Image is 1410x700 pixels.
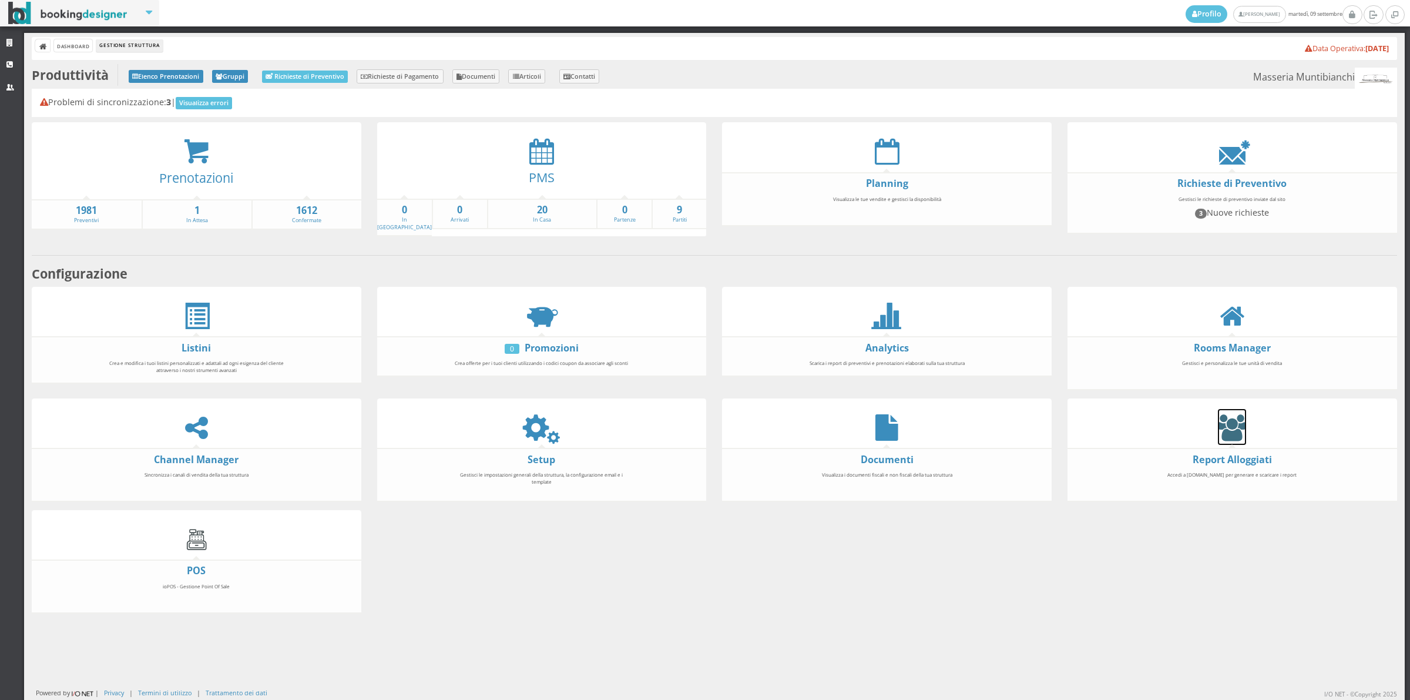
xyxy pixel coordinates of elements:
[32,204,142,217] strong: 1981
[446,466,637,497] div: Gestisci le impostazioni generali della struttura, la configurazione email e i template
[40,97,1389,109] h4: Problemi di sincronizzazione: |
[1137,354,1327,386] div: Gestisci e personalizza le tue unità di vendita
[1365,43,1389,53] b: [DATE]
[377,203,432,217] strong: 0
[792,466,982,497] div: Visualizza i documenti fiscali e non fiscali della tua struttura
[96,39,162,52] li: Gestione Struttura
[528,453,555,466] a: Setup
[452,69,500,83] a: Documenti
[166,96,171,108] b: 3
[1177,177,1287,190] a: Richieste di Preventivo
[488,203,597,217] strong: 20
[653,203,706,217] strong: 9
[525,341,579,354] a: Promozioni
[1186,5,1228,23] a: Profilo
[1142,207,1322,218] h4: Nuove richieste
[1195,209,1207,218] span: 3
[433,203,486,224] a: 0Arrivati
[143,204,251,217] strong: 1
[32,204,142,225] a: 1981Preventivi
[262,71,348,83] a: Richieste di Preventivo
[143,204,251,225] a: 1In Attesa
[101,466,291,497] div: Sincronizza i canali di vendita della tua struttura
[129,70,203,83] a: Elenco Prenotazioni
[861,453,914,466] a: Documenti
[32,265,127,282] b: Configurazione
[865,341,909,354] a: Analytics
[446,354,637,372] div: Crea offerte per i tuoi clienti utilizzando i codici coupon da associare agli sconti
[129,688,133,697] div: |
[1193,453,1272,466] a: Report Alloggiati
[206,688,267,697] a: Trattamento dei dati
[253,204,361,217] strong: 1612
[1186,5,1342,23] span: martedì, 09 settembre
[212,70,249,83] a: Gruppi
[138,688,192,697] a: Termini di utilizzo
[1194,341,1271,354] a: Rooms Manager
[101,578,291,609] div: ioPOS - Gestione Point Of Sale
[488,203,597,224] a: 20In Casa
[559,69,600,83] a: Contatti
[176,97,233,109] a: Visualizza errori
[653,203,706,224] a: 9Partiti
[357,69,444,83] a: Richieste di Pagamento
[433,203,486,217] strong: 0
[1137,190,1327,229] div: Gestisci le richieste di preventivo inviate dal sito
[253,204,361,225] a: 1612Confermate
[505,344,519,354] div: 0
[792,354,982,372] div: Scarica i report di preventivi e prenotazioni elaborati sulla tua struttura
[529,169,555,186] a: PMS
[1355,68,1396,89] img: 56db488bc92111ef969d06d5a9c234c7.png
[1137,466,1327,497] div: Accedi a [DOMAIN_NAME] per generare e scaricare i report
[597,203,651,224] a: 0Partenze
[187,564,206,577] a: POS
[1233,6,1285,23] a: [PERSON_NAME]
[508,69,545,83] a: Articoli
[197,688,200,697] div: |
[154,453,239,466] a: Channel Manager
[8,2,127,25] img: BookingDesigner.com
[866,177,908,190] a: Planning
[36,688,99,698] div: Powered by |
[597,203,651,217] strong: 0
[792,190,982,222] div: Visualizza le tue vendite e gestisci la disponibilità
[159,169,233,186] a: Prenotazioni
[101,354,291,379] div: Crea e modifica i tuoi listini personalizzati e adattali ad ogni esigenza del cliente attraverso ...
[182,341,211,354] a: Listini
[104,688,124,697] a: Privacy
[32,66,109,83] b: Produttività
[377,203,432,231] a: 0In [GEOGRAPHIC_DATA]
[54,39,92,52] a: Dashboard
[1305,43,1389,53] a: Data Operativa:[DATE]
[1253,68,1396,89] small: Masseria Muntibianchi
[70,689,95,698] img: ionet_small_logo.png
[183,526,210,552] img: cash-register.gif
